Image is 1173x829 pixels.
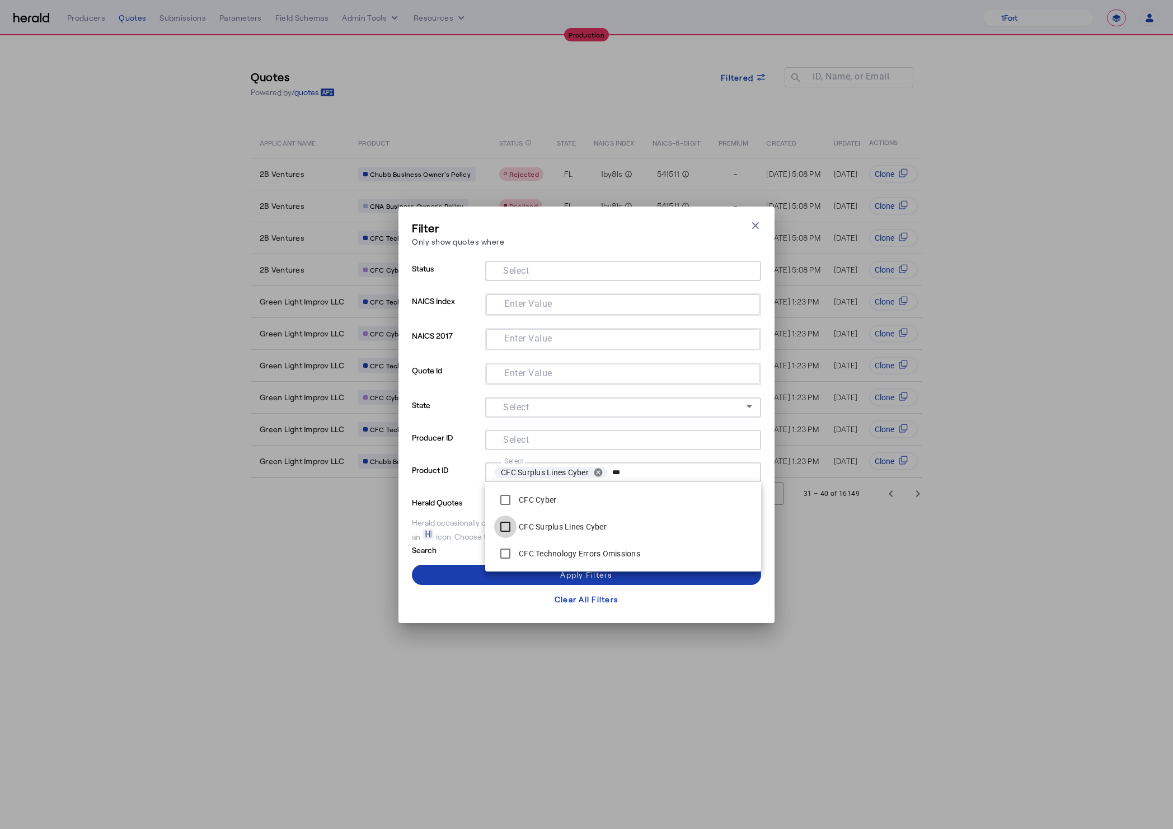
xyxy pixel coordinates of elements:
mat-chip-grid: Selection [495,331,751,345]
mat-label: Enter Value [504,298,552,308]
p: Search [412,542,499,556]
button: Clear All Filters [412,589,761,610]
p: Product ID [412,462,481,495]
p: Quote Id [412,363,481,397]
mat-label: Select [504,457,524,465]
div: Clear All Filters [555,593,618,605]
mat-chip-grid: Selection [494,432,752,446]
p: State [412,397,481,430]
mat-label: Enter Value [504,332,552,343]
span: CFC Surplus Lines Cyber [501,467,589,478]
mat-label: Select [503,401,529,412]
label: CFC Technology Errors Omissions [517,548,640,559]
mat-label: Select [503,434,529,444]
p: NAICS Index [412,293,481,328]
button: Apply Filters [412,565,761,585]
h3: Filter [412,220,504,236]
mat-chip-grid: Selection [495,366,751,380]
button: remove CFC Surplus Lines Cyber [589,467,608,477]
div: Apply Filters [560,569,612,580]
mat-chip-grid: Selection [494,263,752,277]
div: Herald occasionally creates quotes on your behalf for testing purposes, which will be shown with ... [412,517,761,542]
mat-label: Enter Value [504,367,552,378]
p: NAICS 2017 [412,328,481,363]
label: CFC Surplus Lines Cyber [517,521,607,532]
p: Status [412,261,481,293]
p: Producer ID [412,430,481,462]
label: CFC Cyber [517,494,556,505]
mat-chip-grid: Selection [495,297,751,310]
p: Herald Quotes [412,495,499,508]
mat-chip-grid: Selection [494,465,752,480]
p: Only show quotes where [412,236,504,247]
mat-label: Select [503,265,529,275]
